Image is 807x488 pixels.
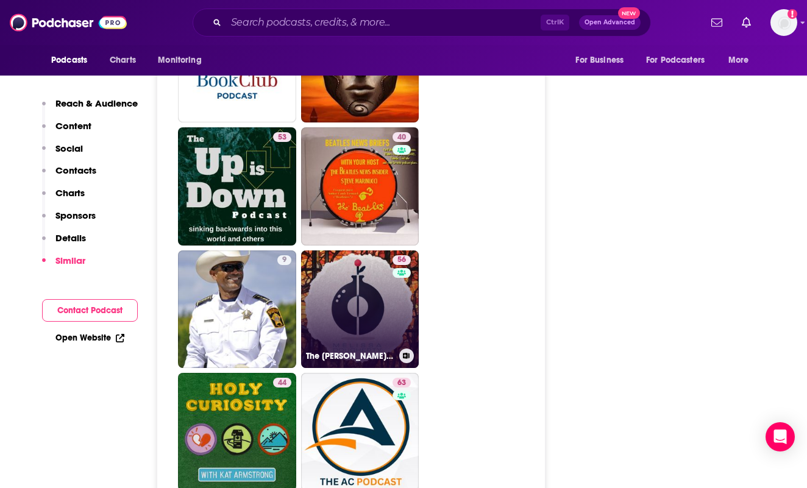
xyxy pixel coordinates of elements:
[737,12,756,33] a: Show notifications dropdown
[728,52,749,69] span: More
[585,19,635,26] span: Open Advanced
[278,377,286,389] span: 44
[55,97,138,109] p: Reach & Audience
[55,143,83,154] p: Social
[393,378,411,387] a: 63
[273,378,291,387] a: 44
[393,132,411,142] a: 40
[273,132,291,142] a: 53
[638,49,722,72] button: open menu
[277,255,291,265] a: 9
[158,52,201,69] span: Monitoring
[55,164,96,176] p: Contacts
[787,9,797,19] svg: Add a profile image
[51,52,87,69] span: Podcasts
[770,9,797,36] span: Logged in as isaacsongster
[149,49,217,72] button: open menu
[282,254,286,266] span: 9
[397,377,406,389] span: 63
[720,49,764,72] button: open menu
[55,210,96,221] p: Sponsors
[646,52,705,69] span: For Podcasters
[770,9,797,36] button: Show profile menu
[42,299,138,322] button: Contact Podcast
[770,9,797,36] img: User Profile
[178,250,296,369] a: 9
[618,7,640,19] span: New
[55,187,85,199] p: Charts
[193,9,651,37] div: Search podcasts, credits, & more...
[42,232,86,255] button: Details
[43,49,103,72] button: open menu
[42,210,96,232] button: Sponsors
[55,232,86,244] p: Details
[306,351,394,361] h3: The [PERSON_NAME] Podcast
[42,255,85,277] button: Similar
[706,12,727,33] a: Show notifications dropdown
[178,127,296,246] a: 53
[397,254,406,266] span: 56
[10,11,127,34] img: Podchaser - Follow, Share and Rate Podcasts
[42,187,85,210] button: Charts
[55,120,91,132] p: Content
[397,132,406,144] span: 40
[226,13,541,32] input: Search podcasts, credits, & more...
[301,127,419,246] a: 40
[110,52,136,69] span: Charts
[575,52,624,69] span: For Business
[301,250,419,369] a: 56The [PERSON_NAME] Podcast
[567,49,639,72] button: open menu
[579,15,641,30] button: Open AdvancedNew
[393,255,411,265] a: 56
[42,164,96,187] button: Contacts
[55,255,85,266] p: Similar
[55,333,124,343] a: Open Website
[42,143,83,165] button: Social
[541,15,569,30] span: Ctrl K
[42,120,91,143] button: Content
[278,132,286,144] span: 53
[766,422,795,451] div: Open Intercom Messenger
[42,97,138,120] button: Reach & Audience
[102,49,143,72] a: Charts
